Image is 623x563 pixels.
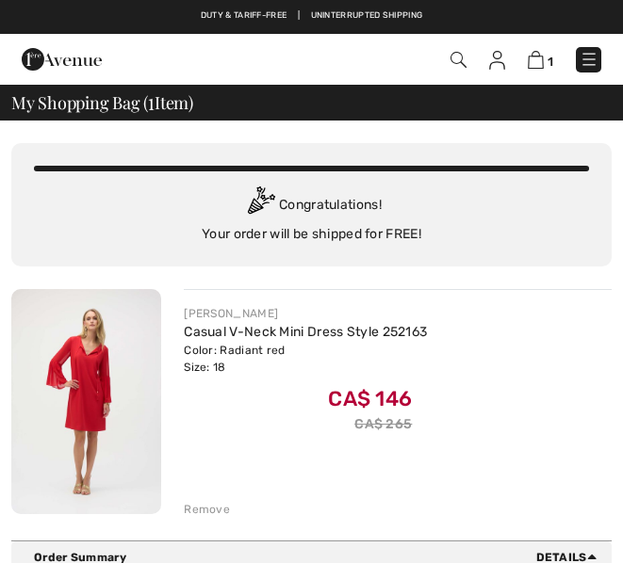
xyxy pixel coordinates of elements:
img: Casual V-Neck Mini Dress Style 252163 [11,289,161,514]
div: Color: Radiant red Size: 18 [184,342,427,376]
span: 1 [548,55,553,69]
a: Casual V-Neck Mini Dress Style 252163 [184,324,427,340]
div: [PERSON_NAME] [184,305,427,322]
div: Remove [184,501,230,518]
img: My Info [489,51,505,70]
img: Shopping Bag [528,51,544,69]
div: Congratulations! Your order will be shipped for FREE! [34,186,589,244]
a: 1 [528,50,553,70]
span: CA$ 146 [328,386,412,411]
img: Search [451,52,467,68]
a: 1ère Avenue [22,51,102,67]
span: My Shopping Bag ( Item) [11,94,193,111]
s: CA$ 265 [354,416,412,432]
img: 1ère Avenue [22,40,102,78]
img: Menu [580,50,598,69]
img: Congratulation2.svg [241,186,279,224]
span: 1 [148,90,155,112]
